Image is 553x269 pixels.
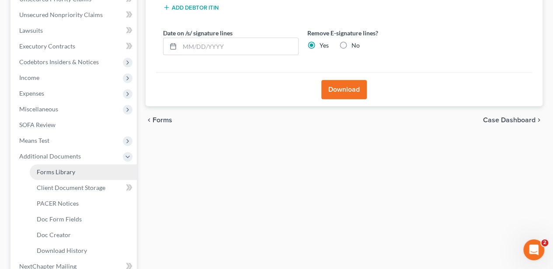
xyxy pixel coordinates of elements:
a: Executory Contracts [12,38,137,54]
i: chevron_right [536,117,543,124]
label: Remove E-signature lines? [307,28,443,38]
a: Client Document Storage [30,180,137,196]
span: Codebtors Insiders & Notices [19,58,99,66]
i: chevron_left [146,117,153,124]
span: Expenses [19,90,44,97]
span: Client Document Storage [37,184,105,191]
span: Case Dashboard [483,117,536,124]
span: Executory Contracts [19,42,75,50]
span: PACER Notices [37,200,79,207]
a: Unsecured Nonpriority Claims [12,7,137,23]
span: Download History [37,247,87,254]
span: 2 [541,239,548,246]
iframe: Intercom live chat [523,239,544,260]
label: No [351,41,360,50]
a: Case Dashboard chevron_right [483,117,543,124]
span: Unsecured Nonpriority Claims [19,11,103,18]
span: Doc Creator [37,231,71,238]
span: Forms Library [37,168,75,176]
a: Download History [30,243,137,259]
span: Miscellaneous [19,105,58,113]
a: Forms Library [30,164,137,180]
button: chevron_left Forms [146,117,184,124]
span: Forms [153,117,172,124]
a: Doc Form Fields [30,211,137,227]
span: Income [19,74,39,81]
input: MM/DD/YYYY [180,38,298,55]
a: PACER Notices [30,196,137,211]
span: SOFA Review [19,121,56,128]
button: Download [321,80,367,99]
span: Additional Documents [19,152,81,160]
a: Lawsuits [12,23,137,38]
span: Doc Form Fields [37,215,82,223]
button: Add debtor ITIN [163,4,219,11]
label: Yes [320,41,329,50]
span: Lawsuits [19,27,43,34]
a: SOFA Review [12,117,137,133]
a: Doc Creator [30,227,137,243]
label: Date on /s/ signature lines [163,28,233,38]
span: Means Test [19,137,49,144]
